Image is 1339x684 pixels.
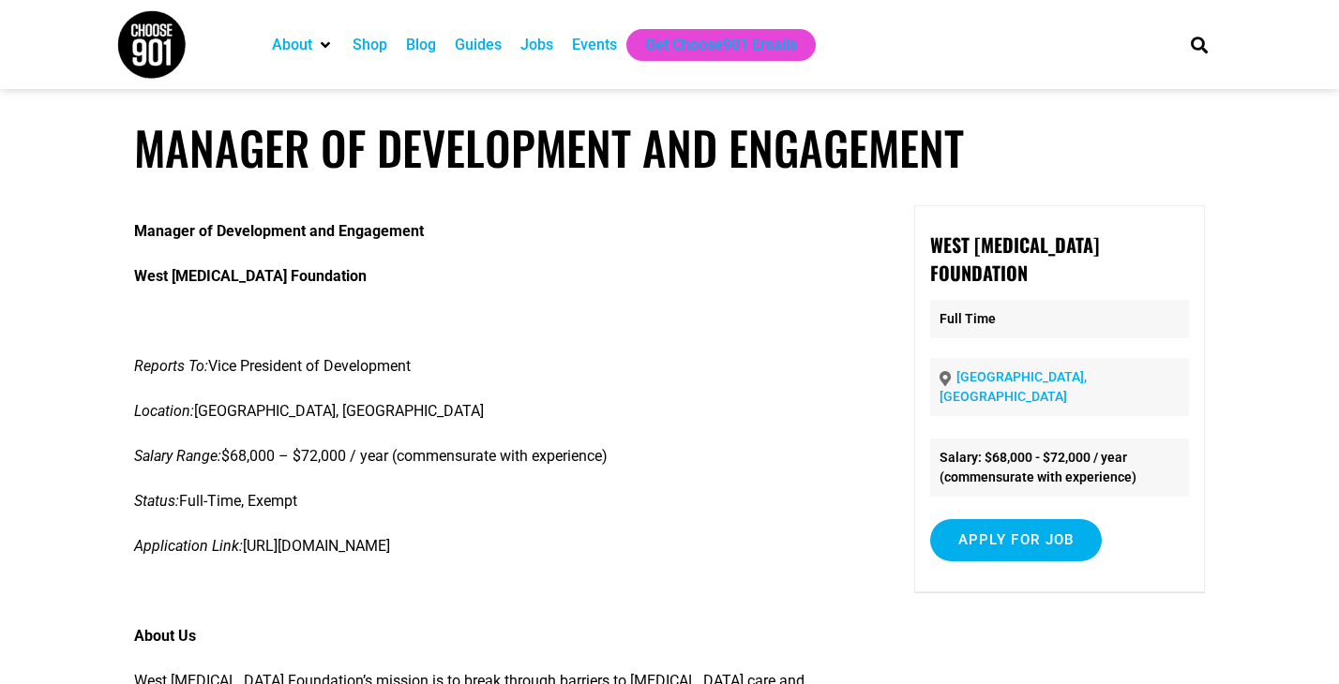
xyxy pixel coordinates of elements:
[353,34,387,56] a: Shop
[930,519,1103,561] input: Apply for job
[406,34,436,56] a: Blog
[930,230,1099,287] strong: West [MEDICAL_DATA] Foundation
[134,355,861,378] p: Vice President of Development
[134,537,243,555] em: Application Link:
[940,369,1087,404] a: [GEOGRAPHIC_DATA], [GEOGRAPHIC_DATA]
[134,447,221,465] em: Salary Range:
[930,300,1190,338] p: Full Time
[134,490,861,513] p: Full-Time, Exempt
[455,34,502,56] a: Guides
[134,120,1205,175] h1: Manager of Development and Engagement
[645,34,797,56] a: Get Choose901 Emails
[930,439,1190,497] li: Salary: $68,000 - $72,000 / year (commensurate with experience)
[134,267,367,285] strong: West [MEDICAL_DATA] Foundation
[134,357,208,375] em: Reports To:
[134,402,194,420] em: Location:
[263,29,1159,61] nav: Main nav
[263,29,343,61] div: About
[134,445,861,468] p: $68,000 – $72,000 / year (commensurate with experience)
[520,34,553,56] a: Jobs
[134,400,861,423] p: [GEOGRAPHIC_DATA], [GEOGRAPHIC_DATA]
[134,627,196,645] strong: About Us
[134,222,424,240] strong: Manager of Development and Engagement
[134,492,179,510] em: Status:
[572,34,617,56] a: Events
[272,34,312,56] a: About
[134,535,861,558] p: [URL][DOMAIN_NAME]
[1184,29,1215,60] div: Search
